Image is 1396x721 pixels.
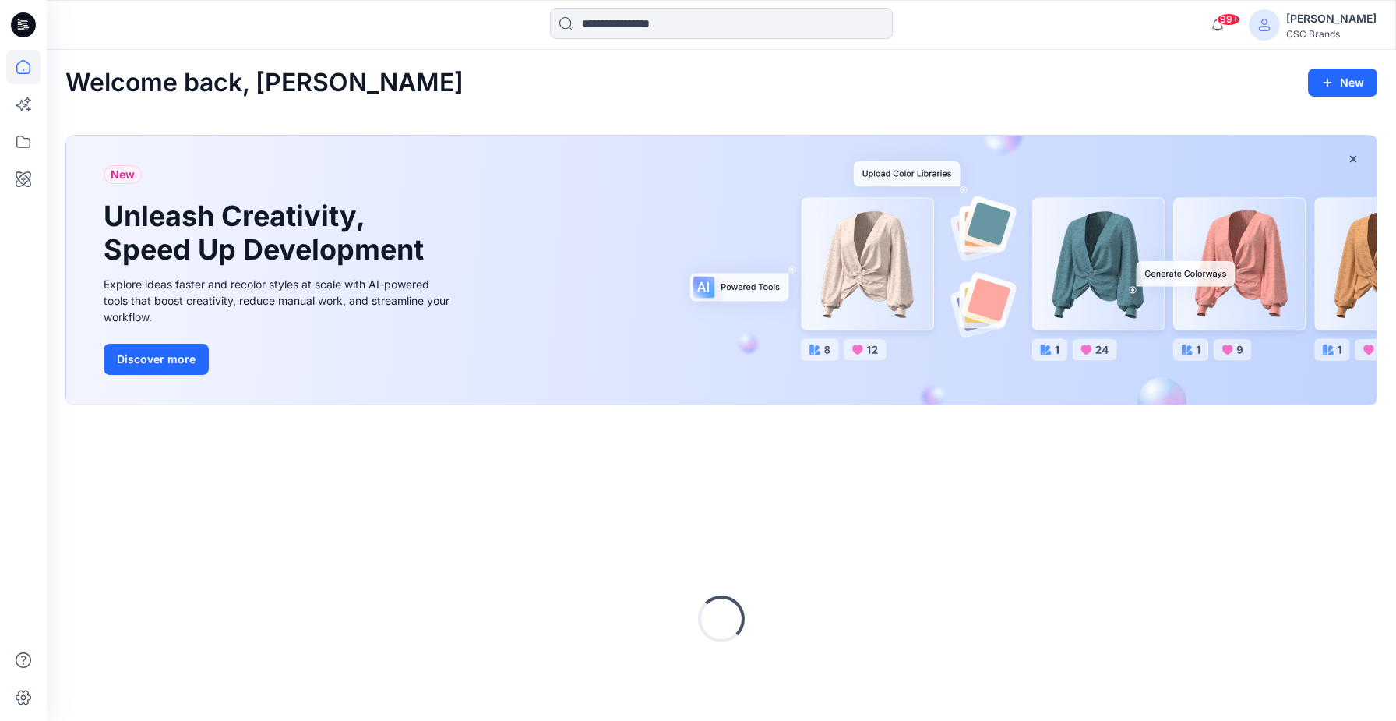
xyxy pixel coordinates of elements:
[1286,28,1377,40] div: CSC Brands
[111,165,135,184] span: New
[104,344,454,375] a: Discover more
[104,200,431,267] h1: Unleash Creativity, Speed Up Development
[104,276,454,325] div: Explore ideas faster and recolor styles at scale with AI-powered tools that boost creativity, red...
[65,69,464,97] h2: Welcome back, [PERSON_NAME]
[1258,19,1271,31] svg: avatar
[1308,69,1377,97] button: New
[104,344,209,375] button: Discover more
[1286,9,1377,28] div: [PERSON_NAME]
[1217,13,1240,26] span: 99+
